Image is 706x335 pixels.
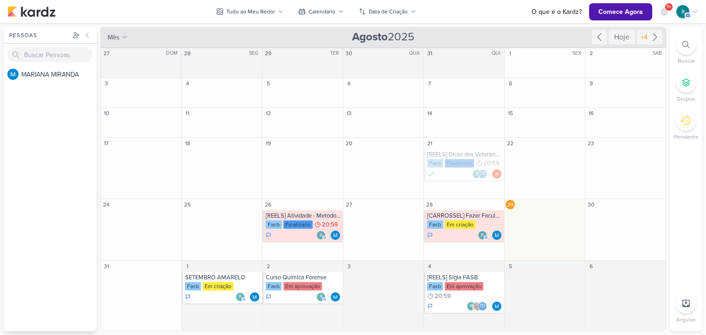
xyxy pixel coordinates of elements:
div: QUI [492,50,503,57]
div: 28 [183,49,192,58]
p: r [239,295,242,299]
div: Colaboradores: roberta.pecora@fasb.com.br, Thais de carvalho [472,169,489,179]
span: 20:59 [435,293,451,299]
div: Colaboradores: roberta.pecora@fasb.com.br [316,231,328,240]
div: 17 [102,139,111,148]
div: roberta.pecora@fasb.com.br [467,302,476,311]
div: [REELS] Atividade - Metodologias ativas [266,212,341,219]
div: Fasb [266,220,282,229]
div: roberta.pecora@fasb.com.br [676,5,689,18]
div: 31 [102,262,111,271]
div: 30 [586,200,596,209]
p: Td [480,172,485,176]
div: 23 [586,139,596,148]
div: SEG [249,50,261,57]
div: roberta.pecora@fasb.com.br [478,231,487,240]
div: Fasb [427,159,443,167]
div: 1 [506,49,515,58]
p: Td [480,304,485,309]
div: 29 [506,200,515,209]
div: 2 [263,262,273,271]
div: TER [330,50,342,57]
div: 9 [586,79,596,88]
div: M A R I A N A M I R A N D A [21,70,96,79]
div: 10 [102,109,111,118]
div: Em criação [203,282,233,290]
div: 30 [344,49,353,58]
a: O que é o Kardz? [528,7,585,17]
div: +4 [639,32,649,42]
div: Fasb [185,282,201,290]
div: 22 [506,139,515,148]
div: Thais de carvalho [478,169,487,179]
div: Colaboradores: roberta.pecora@fasb.com.br [478,231,489,240]
div: 16 [586,109,596,118]
div: Em Andamento [266,232,271,239]
div: Responsável: MARIANA MIRANDA [331,292,340,302]
div: 7 [425,79,434,88]
div: Em criação [445,220,475,229]
div: 27 [102,49,111,58]
div: 6 [586,262,596,271]
div: 31 [425,49,434,58]
span: 20:59 [483,160,500,167]
div: roberta.pecora@fasb.com.br [316,231,326,240]
p: r [320,233,322,238]
div: QUA [409,50,423,57]
img: Amanda ARAUJO [492,169,501,179]
p: Pendente [674,133,699,141]
span: 2025 [352,30,414,45]
div: 5 [506,262,515,271]
button: Comece Agora [589,3,652,20]
p: r [481,233,484,238]
div: 12 [263,109,273,118]
div: 14 [425,109,434,118]
div: Colaboradores: roberta.pecora@fasb.com.br, Sarah Violante, Thais de carvalho [467,302,489,311]
div: 18 [183,139,192,148]
p: r [470,304,473,309]
div: Finalizado [283,220,313,229]
div: 8 [506,79,515,88]
div: 1 [183,262,192,271]
div: Responsável: Amanda ARAUJO [492,169,501,179]
div: 6 [344,79,353,88]
img: MARIANA MIRANDA [492,302,501,311]
p: r [681,7,685,16]
div: SAB [653,50,665,57]
div: SETEMBRO AMARELO [185,274,260,281]
div: Pessoas [7,31,71,39]
div: 11 [183,109,192,118]
p: Buscar [678,57,695,65]
div: 19 [263,139,273,148]
div: Responsável: MARIANA MIRANDA [331,231,340,240]
div: Em Andamento [266,293,271,301]
div: Em aprovação [445,282,483,290]
div: Fasb [427,220,443,229]
div: Em Andamento [427,303,433,310]
p: r [320,295,322,299]
div: Em Andamento [185,293,191,301]
div: [REELS] Sigla FASB [427,274,502,281]
div: 25 [183,200,192,209]
div: DOM [166,50,180,57]
img: MARIANA MIRANDA [492,231,501,240]
img: Sarah Violante [472,302,481,311]
div: Responsável: MARIANA MIRANDA [492,302,501,311]
div: Fasb [427,282,443,290]
div: Em aprovação [283,282,322,290]
div: 20 [344,139,353,148]
p: Grupos [677,95,695,103]
div: SEX [572,50,584,57]
div: Finalizado [445,159,474,167]
div: 26 [263,200,273,209]
img: MARIANA MIRANDA [250,292,259,302]
p: r [475,172,478,176]
div: 27 [344,200,353,209]
div: Done [427,169,435,179]
div: roberta.pecora@fasb.com.br [316,292,326,302]
div: 5 [263,79,273,88]
input: Buscar Pessoas [7,47,93,62]
div: Fasb [266,282,282,290]
div: 24 [102,200,111,209]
